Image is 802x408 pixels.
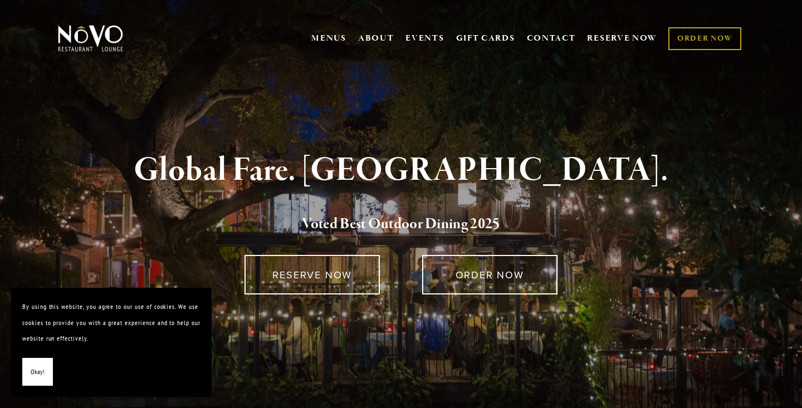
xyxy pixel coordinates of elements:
a: EVENTS [405,33,444,44]
a: RESERVE NOW [587,28,657,49]
a: Voted Best Outdoor Dining 202 [302,214,492,235]
p: By using this website, you agree to our use of cookies. We use cookies to provide you with a grea... [22,299,200,347]
section: Cookie banner [11,288,212,397]
img: Novo Restaurant &amp; Lounge [56,24,125,52]
h2: 5 [76,213,726,236]
a: ABOUT [358,33,394,44]
a: ORDER NOW [422,255,558,294]
button: Okay! [22,358,53,386]
span: Okay! [31,364,45,380]
a: RESERVE NOW [244,255,380,294]
a: GIFT CARDS [456,28,515,49]
strong: Global Fare. [GEOGRAPHIC_DATA]. [134,149,668,191]
a: ORDER NOW [668,27,741,50]
a: MENUS [311,33,346,44]
a: CONTACT [527,28,576,49]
